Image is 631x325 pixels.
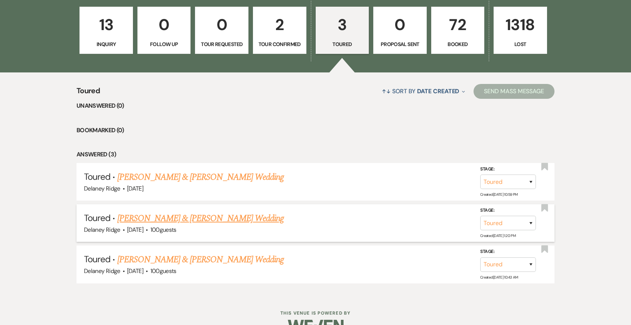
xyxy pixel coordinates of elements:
[117,212,284,225] a: [PERSON_NAME] & [PERSON_NAME] Wedding
[142,40,186,48] p: Follow Up
[127,267,143,275] span: [DATE]
[378,40,422,48] p: Proposal Sent
[480,248,536,256] label: Stage:
[494,7,547,54] a: 1318Lost
[77,126,554,135] li: Bookmarked (0)
[84,171,110,182] span: Toured
[431,7,485,54] a: 72Booked
[84,267,120,275] span: Delaney Ridge
[378,12,422,37] p: 0
[200,12,244,37] p: 0
[150,226,176,234] span: 100 guests
[480,275,518,280] span: Created: [DATE] 10:43 AM
[436,40,480,48] p: Booked
[142,12,186,37] p: 0
[84,253,110,265] span: Toured
[84,212,110,224] span: Toured
[84,185,120,192] span: Delaney Ridge
[321,12,364,37] p: 3
[127,185,143,192] span: [DATE]
[117,253,284,266] a: [PERSON_NAME] & [PERSON_NAME] Wedding
[150,267,176,275] span: 100 guests
[127,226,143,234] span: [DATE]
[79,7,133,54] a: 13Inquiry
[84,226,120,234] span: Delaney Ridge
[84,40,128,48] p: Inquiry
[253,7,306,54] a: 2Tour Confirmed
[373,7,427,54] a: 0Proposal Sent
[137,7,191,54] a: 0Follow Up
[379,81,468,101] button: Sort By Date Created
[77,85,100,101] span: Toured
[200,40,244,48] p: Tour Requested
[84,12,128,37] p: 13
[498,12,542,37] p: 1318
[316,7,369,54] a: 3Toured
[498,40,542,48] p: Lost
[474,84,554,99] button: Send Mass Message
[258,40,302,48] p: Tour Confirmed
[321,40,364,48] p: Toured
[436,12,480,37] p: 72
[480,233,515,238] span: Created: [DATE] 1:20 PM
[77,150,554,159] li: Answered (3)
[77,101,554,111] li: Unanswered (0)
[480,207,536,215] label: Stage:
[382,87,391,95] span: ↑↓
[417,87,459,95] span: Date Created
[258,12,302,37] p: 2
[195,7,248,54] a: 0Tour Requested
[480,165,536,173] label: Stage:
[480,192,517,197] span: Created: [DATE] 10:59 PM
[117,170,284,184] a: [PERSON_NAME] & [PERSON_NAME] Wedding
